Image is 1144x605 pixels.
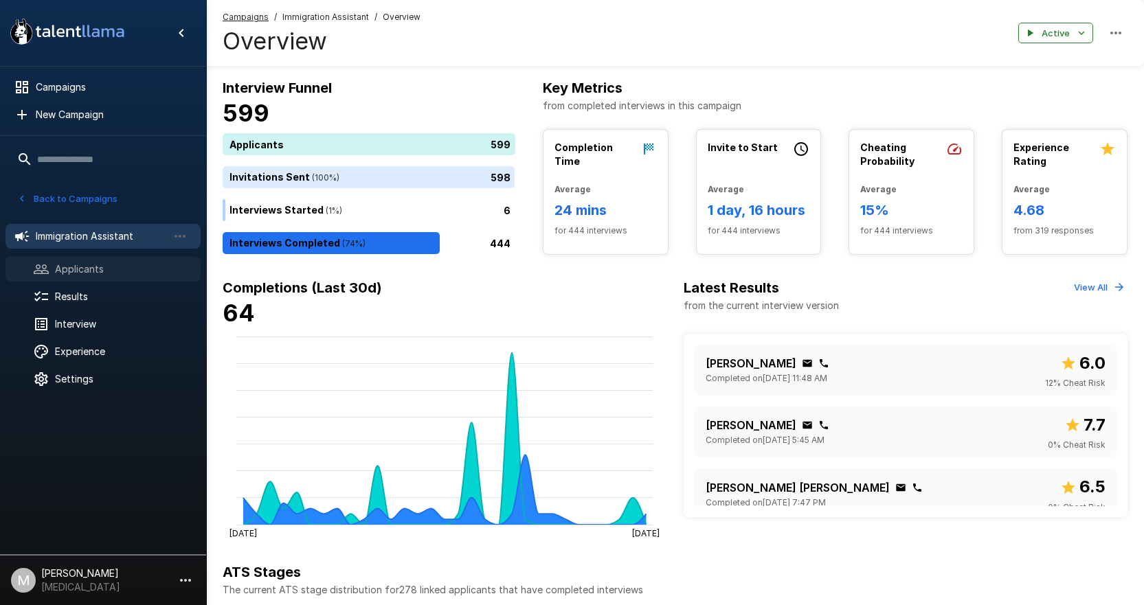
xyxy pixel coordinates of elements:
b: Completion Time [554,141,613,167]
div: Click to copy [802,358,813,369]
span: Overall score out of 10 [1064,412,1106,438]
p: 6 [504,203,511,218]
span: Overall score out of 10 [1060,474,1106,500]
h6: 4.68 [1013,199,1116,221]
p: from the current interview version [684,299,839,312]
b: Completions (Last 30d) [223,279,382,296]
b: Latest Results [684,279,779,296]
span: for 444 interviews [708,224,810,238]
p: The current ATS stage distribution for 278 linked applicants that have completed interviews [223,583,1128,597]
p: [PERSON_NAME] [706,417,796,433]
tspan: [DATE] [229,527,257,538]
span: 0 % Cheat Risk [1048,501,1106,514]
span: Completed on [DATE] 11:48 AM [706,372,827,385]
span: Completed on [DATE] 7:47 PM [706,496,826,510]
b: Average [554,184,591,194]
h6: 24 mins [554,199,657,221]
span: from 319 responses [1013,224,1116,238]
h6: 1 day, 16 hours [708,199,810,221]
h4: Overview [223,27,420,56]
b: ATS Stages [223,564,301,580]
b: Average [708,184,744,194]
button: View All [1070,277,1128,298]
p: from completed interviews in this campaign [543,99,1128,113]
u: Campaigns [223,12,269,22]
p: [PERSON_NAME] [706,355,796,372]
h6: 15% [860,199,963,221]
b: 7.7 [1084,415,1106,435]
tspan: [DATE] [632,527,660,538]
b: 599 [223,99,269,127]
div: Click to copy [818,358,829,369]
span: / [374,10,377,24]
b: 6.0 [1079,353,1106,373]
b: 6.5 [1079,477,1106,496]
p: 598 [491,170,511,185]
b: Experience Rating [1013,141,1069,167]
b: Interview Funnel [223,80,332,96]
b: Cheating Probability [860,141,915,167]
p: [PERSON_NAME] [PERSON_NAME] [706,479,890,496]
button: Active [1018,23,1093,44]
span: Overall score out of 10 [1060,350,1106,376]
b: Key Metrics [543,80,623,96]
div: Click to copy [818,420,829,431]
span: 0 % Cheat Risk [1048,438,1106,452]
b: 64 [223,299,255,327]
span: Completed on [DATE] 5:45 AM [706,433,825,447]
span: / [274,10,277,24]
span: for 444 interviews [860,224,963,238]
div: Click to copy [802,420,813,431]
span: Overview [383,10,420,24]
div: Click to copy [912,482,923,493]
p: 599 [491,137,511,152]
span: for 444 interviews [554,224,657,238]
span: 12 % Cheat Risk [1045,376,1106,390]
p: 444 [490,236,511,251]
div: Click to copy [895,482,906,493]
b: Average [1013,184,1050,194]
b: Invite to Start [708,141,778,153]
b: Average [860,184,897,194]
span: Immigration Assistant [282,10,369,24]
